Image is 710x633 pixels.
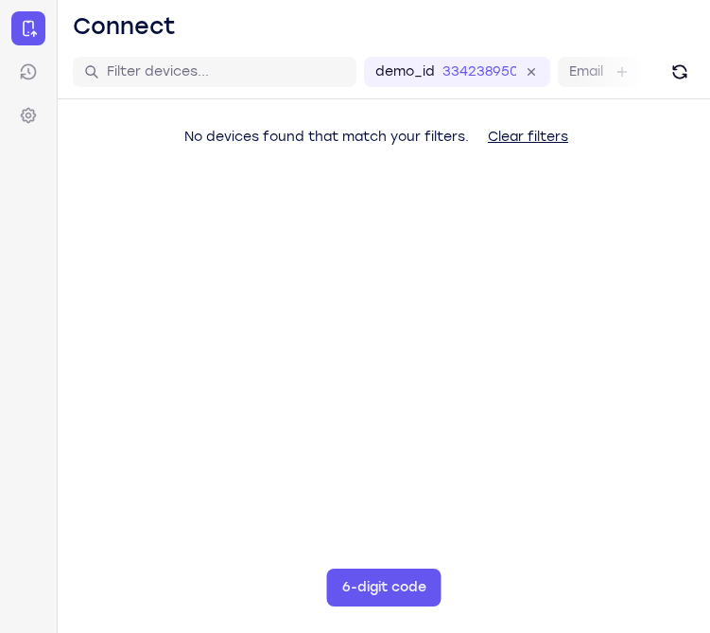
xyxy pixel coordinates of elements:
input: Filter devices... [107,62,345,81]
label: demo_id [375,62,435,81]
a: Connect [11,11,45,45]
button: Clear filters [473,118,583,156]
a: Sessions [11,55,45,89]
button: Refresh [665,57,695,87]
span: No devices found that match your filters. [184,129,469,145]
label: Email [569,62,603,81]
button: 6-digit code [327,569,442,607]
h1: Connect [73,11,176,42]
a: Settings [11,98,45,132]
